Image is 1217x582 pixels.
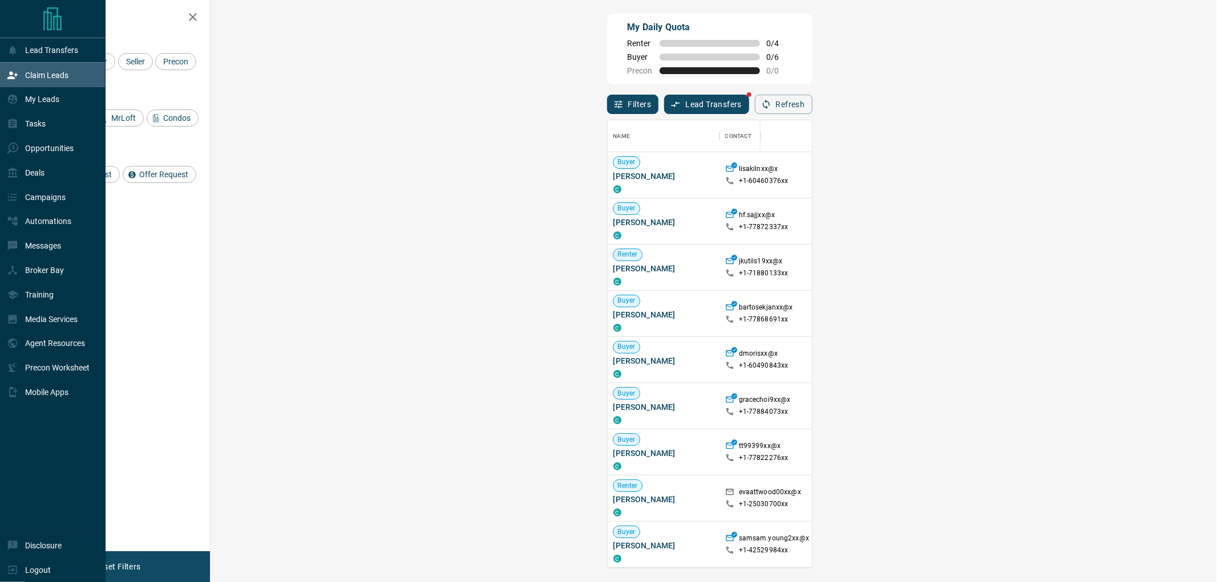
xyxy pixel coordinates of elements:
div: condos.ca [613,324,621,332]
p: +1- 77868691xx [739,315,789,324]
span: 0 / 6 [767,52,792,62]
div: Condos [147,109,199,127]
span: [PERSON_NAME] [613,217,714,228]
p: bartosekjanxx@x [739,303,793,315]
h2: Filters [37,11,199,25]
span: Buyer [613,435,640,445]
div: Seller [118,53,153,70]
button: Refresh [755,95,812,114]
div: Name [608,120,719,152]
div: Offer Request [123,166,196,183]
p: +1- 42529984xx [739,546,789,555]
span: 0 / 0 [767,66,792,75]
div: condos.ca [613,185,621,193]
span: Offer Request [135,170,192,179]
p: +1- 25030700xx [739,499,789,509]
span: Precon [159,57,192,66]
div: condos.ca [613,555,621,563]
div: condos.ca [613,231,621,239]
p: +1- 60490843xx [739,361,789,371]
span: Buyer [613,296,640,306]
span: Seller [122,57,149,66]
div: condos.ca [613,278,621,286]
span: Precon [628,66,653,75]
button: Lead Transfers [664,95,749,114]
span: MrLoft [107,113,140,123]
span: Renter [628,39,653,48]
p: hf.sajjxx@x [739,210,775,222]
div: condos.ca [613,416,621,424]
div: Contact [725,120,752,152]
span: Buyer [613,389,640,398]
span: Renter [613,250,642,259]
p: +1- 77884073xx [739,407,789,417]
span: 0 / 4 [767,39,792,48]
span: [PERSON_NAME] [613,401,714,413]
p: +1- 71880133xx [739,268,789,278]
p: +1- 77822276xx [739,453,789,463]
p: samsam.young2xx@x [739,534,809,546]
p: jkutils19xx@x [739,257,783,268]
p: +1- 60460376xx [739,176,789,186]
div: Precon [155,53,196,70]
button: Reset Filters [87,557,148,576]
span: [PERSON_NAME] [613,355,714,367]
p: dmorisxx@x [739,349,778,361]
span: Renter [613,481,642,491]
span: Buyer [613,342,640,352]
div: condos.ca [613,462,621,470]
p: +1- 77872337xx [739,222,789,232]
span: Condos [159,113,195,123]
p: My Daily Quota [628,21,792,34]
div: MrLoft [95,109,144,127]
p: tt99399xx@x [739,441,781,453]
span: Buyer [628,52,653,62]
div: condos.ca [613,508,621,516]
button: Filters [607,95,659,114]
span: [PERSON_NAME] [613,263,714,274]
div: condos.ca [613,370,621,378]
span: [PERSON_NAME] [613,170,714,182]
span: [PERSON_NAME] [613,540,714,551]
p: lisakilnxx@x [739,164,778,176]
span: [PERSON_NAME] [613,309,714,320]
span: [PERSON_NAME] [613,447,714,459]
span: [PERSON_NAME] [613,494,714,505]
span: Buyer [613,204,640,213]
span: Buyer [613,527,640,537]
p: evaattwood00xx@x [739,487,801,499]
div: Name [613,120,630,152]
span: Buyer [613,157,640,167]
p: gracechoi9xx@x [739,395,791,407]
